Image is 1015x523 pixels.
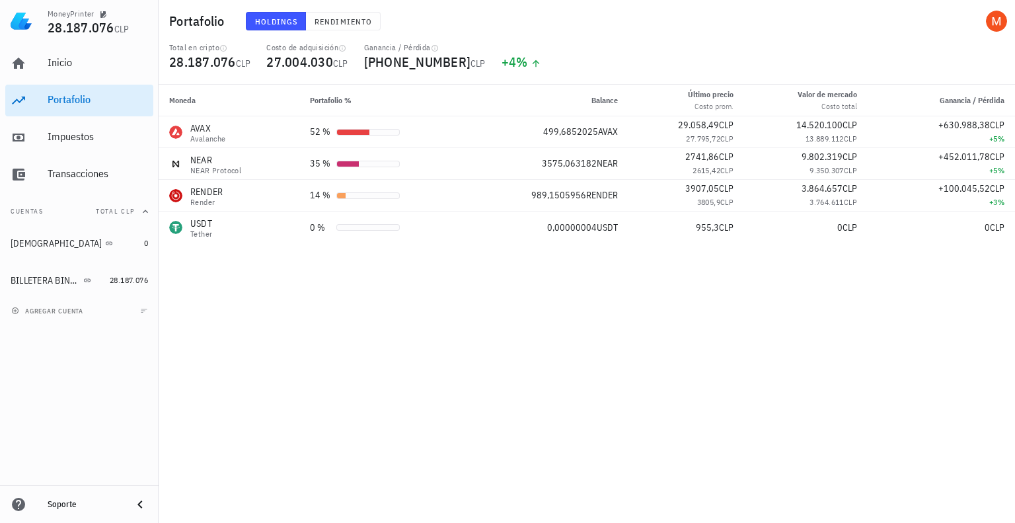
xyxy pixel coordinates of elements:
div: Costo prom. [688,101,733,112]
span: Moneda [169,95,196,105]
a: Transacciones [5,159,153,190]
a: Inicio [5,48,153,79]
span: 9.350.307 [809,165,844,175]
span: CLP [990,221,1004,233]
button: agregar cuenta [8,304,89,317]
span: USDT [597,221,618,233]
th: Moneda [159,85,299,116]
div: RENDER-icon [169,189,182,202]
span: 14.520.100 [796,119,843,131]
span: CLP [720,134,733,143]
div: Costo de adquisición [266,42,348,53]
span: CLP [844,165,857,175]
span: Total CLP [96,207,135,216]
div: Render [190,198,223,206]
span: Holdings [254,17,298,26]
button: Holdings [246,12,307,30]
span: AVAX [598,126,618,138]
h1: Portafolio [169,11,230,32]
div: NEAR Protocol [190,167,241,175]
a: BILLETERA BINANCE 28.187.076 [5,264,153,296]
span: 28.187.076 [110,275,148,285]
div: avatar [986,11,1007,32]
span: CLP [470,58,486,69]
a: [DEMOGRAPHIC_DATA] 0 [5,227,153,259]
div: Portafolio [48,93,148,106]
span: CLP [990,182,1004,194]
span: CLP [844,134,857,143]
div: +3 [878,196,1004,209]
span: 3575,063182 [542,157,597,169]
div: 35 % [310,157,331,171]
span: CLP [843,182,857,194]
span: 3.764.611 [809,197,844,207]
span: CLP [719,151,733,163]
div: Impuestos [48,130,148,143]
th: Ganancia / Pérdida: Sin ordenar. Pulse para ordenar de forma ascendente. [868,85,1015,116]
span: % [516,53,527,71]
a: Impuestos [5,122,153,153]
span: 28.187.076 [169,53,236,71]
div: AVAX-icon [169,126,182,139]
span: 27.795,72 [686,134,720,143]
span: CLP [333,58,348,69]
span: CLP [843,221,857,233]
div: 0 % [310,221,331,235]
span: [PHONE_NUMBER] [364,53,471,71]
span: 3805,9 [697,197,720,207]
div: USDT [190,217,212,230]
span: 2741,86 [685,151,719,163]
span: 499,6852025 [543,126,598,138]
div: NEAR [190,153,241,167]
div: +5 [878,132,1004,145]
span: 0,00000004 [547,221,597,233]
span: Portafolio % [310,95,352,105]
div: Total en cripto [169,42,250,53]
th: Portafolio %: Sin ordenar. Pulse para ordenar de forma ascendente. [299,85,467,116]
div: Tether [190,230,212,238]
th: Balance: Sin ordenar. Pulse para ordenar de forma ascendente. [467,85,629,116]
span: Ganancia / Pérdida [940,95,1004,105]
span: CLP [990,119,1004,131]
span: 9.802.319 [802,151,843,163]
div: USDT-icon [169,221,182,234]
span: +100.045,52 [938,182,990,194]
span: 2615,42 [693,165,720,175]
span: 3.864.657 [802,182,843,194]
span: CLP [843,119,857,131]
div: Último precio [688,89,733,101]
span: 0 [985,221,990,233]
div: 14 % [310,188,331,202]
span: RENDER [586,189,618,201]
span: CLP [844,197,857,207]
button: CuentasTotal CLP [5,196,153,227]
span: +630.988,38 [938,119,990,131]
div: AVAX [190,122,226,135]
span: CLP [990,151,1004,163]
span: CLP [843,151,857,163]
div: Avalanche [190,135,226,143]
div: Ganancia / Pérdida [364,42,486,53]
div: BILLETERA BINANCE [11,275,81,286]
div: 52 % [310,125,331,139]
span: CLP [236,58,251,69]
span: CLP [719,119,733,131]
span: CLP [719,221,733,233]
span: CLP [719,182,733,194]
button: Rendimiento [306,12,381,30]
div: Soporte [48,499,122,510]
div: +4 [502,56,541,69]
div: NEAR-icon [169,157,182,171]
span: 989,1505956 [531,189,586,201]
div: +5 [878,164,1004,177]
div: Costo total [798,101,857,112]
span: Balance [591,95,618,105]
span: 3907,05 [685,182,719,194]
span: 13.889.112 [806,134,844,143]
span: CLP [720,197,733,207]
span: CLP [114,23,130,35]
div: Valor de mercado [798,89,857,101]
span: % [998,197,1004,207]
span: 27.004.030 [266,53,333,71]
div: RENDER [190,185,223,198]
